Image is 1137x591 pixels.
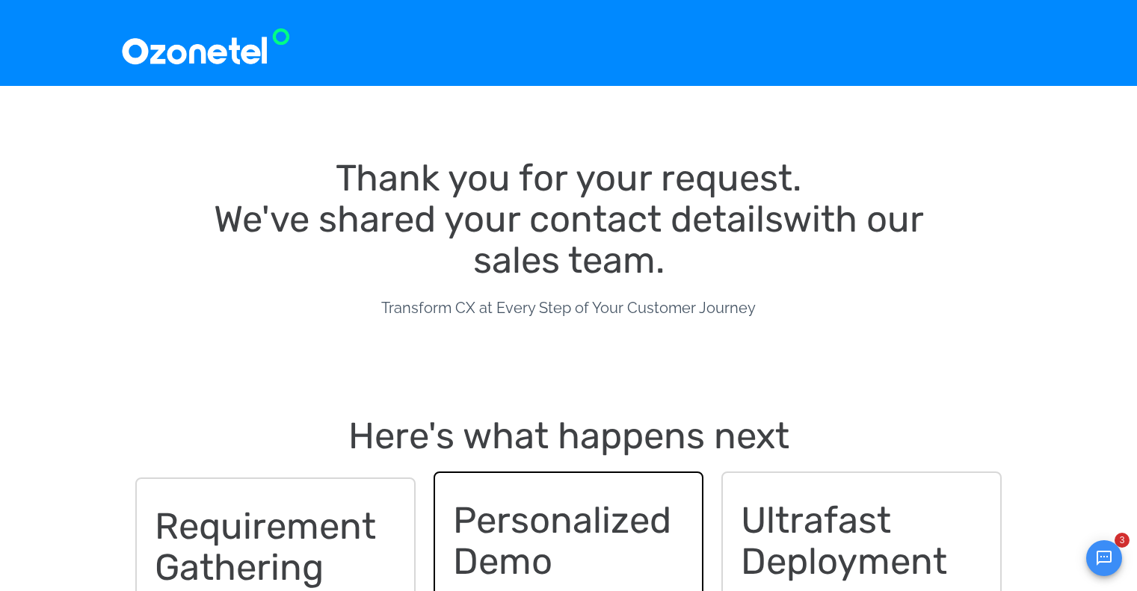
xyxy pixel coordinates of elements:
span: Thank you for your request. [336,156,801,199]
span: We've shared your contact details [214,197,783,241]
span: Ultrafast Deployment [741,498,947,583]
span: Transform CX at Every Step of Your Customer Journey [381,299,756,317]
button: Open chat [1086,540,1122,576]
span: Requirement Gathering [155,504,385,589]
span: Here's what happens next [348,414,789,457]
span: with our sales team. [473,197,933,282]
span: 3 [1115,533,1130,548]
span: Personalized Demo [453,498,680,583]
